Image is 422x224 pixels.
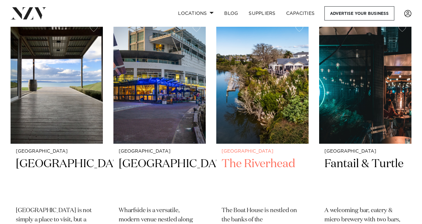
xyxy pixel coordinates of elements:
[219,6,243,20] a: BLOG
[119,149,200,154] small: [GEOGRAPHIC_DATA]
[11,7,46,19] img: nzv-logo.png
[243,6,281,20] a: SUPPLIERS
[281,6,320,20] a: Capacities
[119,157,200,201] h2: [GEOGRAPHIC_DATA]
[222,149,303,154] small: [GEOGRAPHIC_DATA]
[222,157,303,201] h2: The Riverhead
[173,6,219,20] a: Locations
[324,149,406,154] small: [GEOGRAPHIC_DATA]
[324,157,406,201] h2: Fantail & Turtle
[324,6,394,20] a: Advertise your business
[16,149,98,154] small: [GEOGRAPHIC_DATA]
[16,157,98,201] h2: [GEOGRAPHIC_DATA]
